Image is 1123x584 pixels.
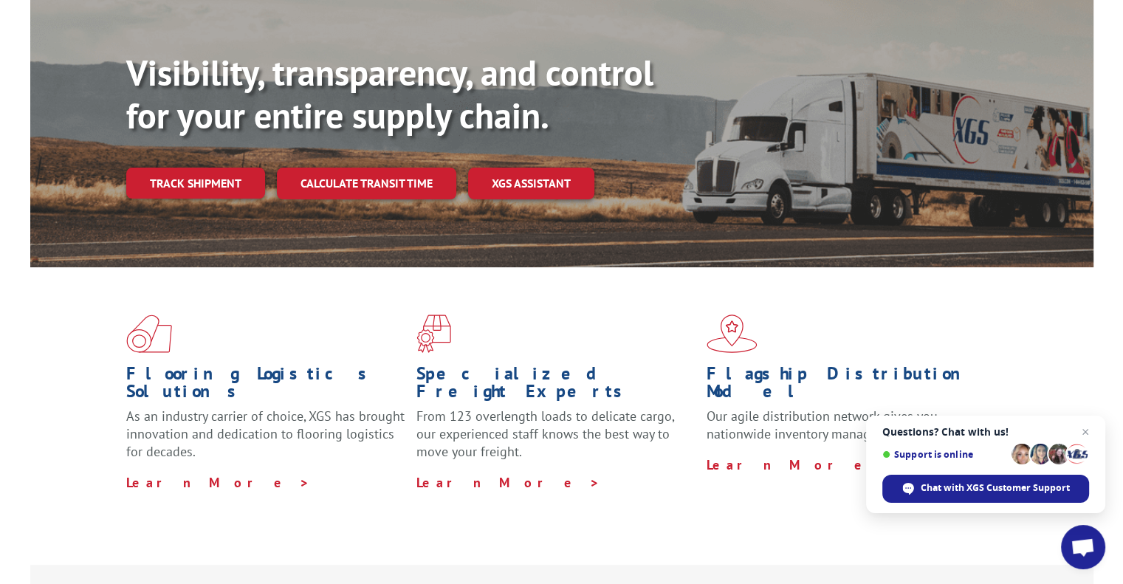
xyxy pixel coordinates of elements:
[882,426,1089,438] span: Questions? Chat with us!
[1061,525,1105,569] div: Open chat
[416,315,451,353] img: xgs-icon-focused-on-flooring-red
[126,168,265,199] a: Track shipment
[707,456,890,473] a: Learn More >
[921,481,1070,495] span: Chat with XGS Customer Support
[882,449,1006,460] span: Support is online
[277,168,456,199] a: Calculate transit time
[126,408,405,460] span: As an industry carrier of choice, XGS has brought innovation and dedication to flooring logistics...
[126,315,172,353] img: xgs-icon-total-supply-chain-intelligence-red
[126,365,405,408] h1: Flooring Logistics Solutions
[882,475,1089,503] div: Chat with XGS Customer Support
[416,365,696,408] h1: Specialized Freight Experts
[707,408,978,442] span: Our agile distribution network gives you nationwide inventory management on demand.
[707,315,758,353] img: xgs-icon-flagship-distribution-model-red
[416,474,600,491] a: Learn More >
[416,408,696,473] p: From 123 overlength loads to delicate cargo, our experienced staff knows the best way to move you...
[126,49,653,138] b: Visibility, transparency, and control for your entire supply chain.
[707,365,986,408] h1: Flagship Distribution Model
[1076,423,1094,441] span: Close chat
[126,474,310,491] a: Learn More >
[468,168,594,199] a: XGS ASSISTANT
